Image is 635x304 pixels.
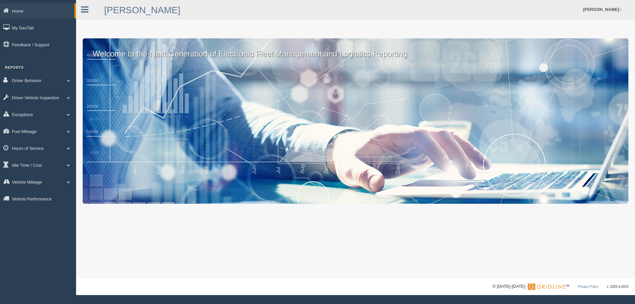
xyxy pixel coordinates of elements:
a: [PERSON_NAME] [104,5,180,15]
span: v. 2025.4.2019 [607,285,628,288]
p: Welcome to the Next Generation of Electronic Fleet Management and Logistics Reporting [83,38,628,60]
a: Privacy Policy [578,285,598,288]
div: © [DATE]-[DATE] - ™ [492,283,628,290]
img: Gridline [528,283,565,290]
